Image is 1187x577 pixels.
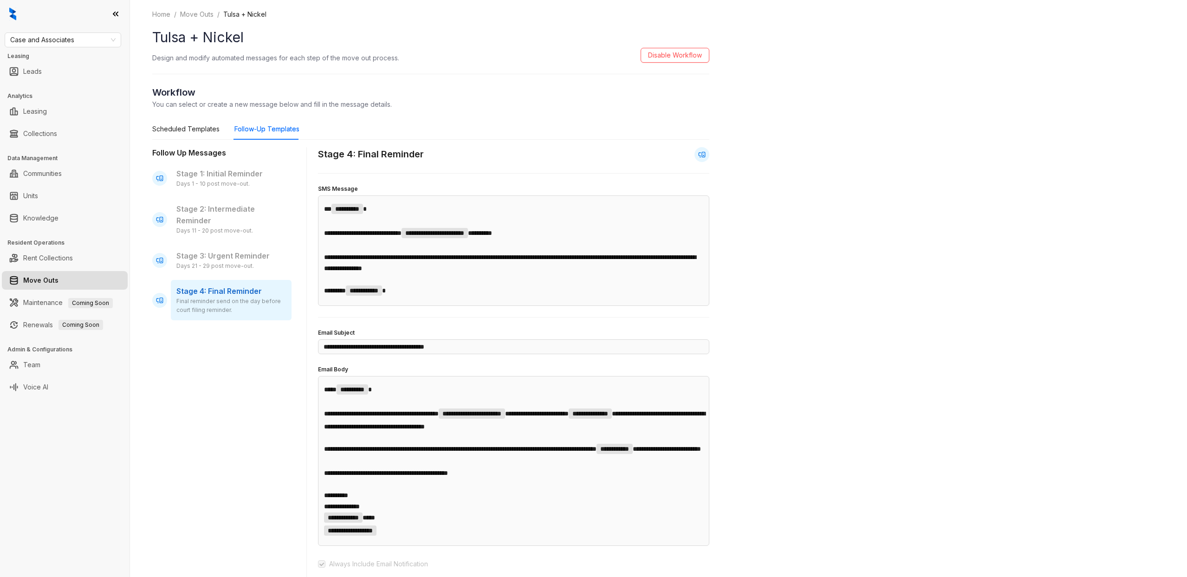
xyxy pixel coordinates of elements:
a: Rent Collections [23,249,73,267]
h4: Email Subject [318,329,709,337]
div: Stage 2: Intermediate Reminder [171,198,292,241]
a: Leasing [23,102,47,121]
li: Tulsa + Nickel [223,9,266,19]
h2: Stage 4: Final Reminder [318,147,424,162]
span: Always Include Email Notification [325,559,432,569]
p: Stage 1: Initial Reminder [176,168,286,180]
li: Move Outs [2,271,128,290]
h4: SMS Message [318,185,709,194]
h3: Analytics [7,92,130,100]
a: Move Outs [23,271,58,290]
div: Days 1 - 10 post move-out. [176,180,286,188]
div: Days 11 - 20 post move-out. [176,227,286,235]
a: Communities [23,164,62,183]
span: Case and Associates [10,33,116,47]
h3: Leasing [7,52,130,60]
li: Maintenance [2,293,128,312]
li: / [174,9,176,19]
li: Renewals [2,316,128,334]
li: Leads [2,62,128,81]
li: Rent Collections [2,249,128,267]
li: / [217,9,220,19]
h3: Follow Up Messages [152,147,292,159]
a: Home [150,9,172,19]
div: Scheduled Templates [152,124,220,134]
div: Days 21 - 29 post move-out. [176,262,286,271]
div: Stage 4: Final Reminder [171,280,292,320]
a: Voice AI [23,378,48,396]
h4: Email Body [318,365,709,374]
h3: Data Management [7,154,130,162]
a: Leads [23,62,42,81]
img: logo [9,7,16,20]
h1: Tulsa + Nickel [152,27,709,48]
span: Coming Soon [58,320,103,330]
a: RenewalsComing Soon [23,316,103,334]
h3: Admin & Configurations [7,345,130,354]
a: Move Outs [178,9,215,19]
div: Follow-Up Templates [234,124,299,134]
span: Disable Workflow [648,50,702,60]
a: Units [23,187,38,205]
li: Leasing [2,102,128,121]
li: Knowledge [2,209,128,227]
li: Team [2,356,128,374]
p: Stage 2: Intermediate Reminder [176,203,286,227]
div: Final reminder send on the day before court filing reminder. [176,297,286,315]
span: Coming Soon [68,298,113,308]
p: You can select or create a new message below and fill in the message details. [152,99,709,109]
h2: Workflow [152,85,709,99]
h3: Resident Operations [7,239,130,247]
li: Communities [2,164,128,183]
div: Stage 3: Urgent Reminder [171,245,292,276]
li: Voice AI [2,378,128,396]
li: Collections [2,124,128,143]
p: Design and modify automated messages for each step of the move out process. [152,53,399,63]
p: Stage 4: Final Reminder [176,285,286,297]
a: Team [23,356,40,374]
li: Units [2,187,128,205]
button: Disable Workflow [641,48,709,63]
a: Collections [23,124,57,143]
p: Stage 3: Urgent Reminder [176,250,286,262]
a: Knowledge [23,209,58,227]
div: Stage 1: Initial Reminder [171,162,292,194]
